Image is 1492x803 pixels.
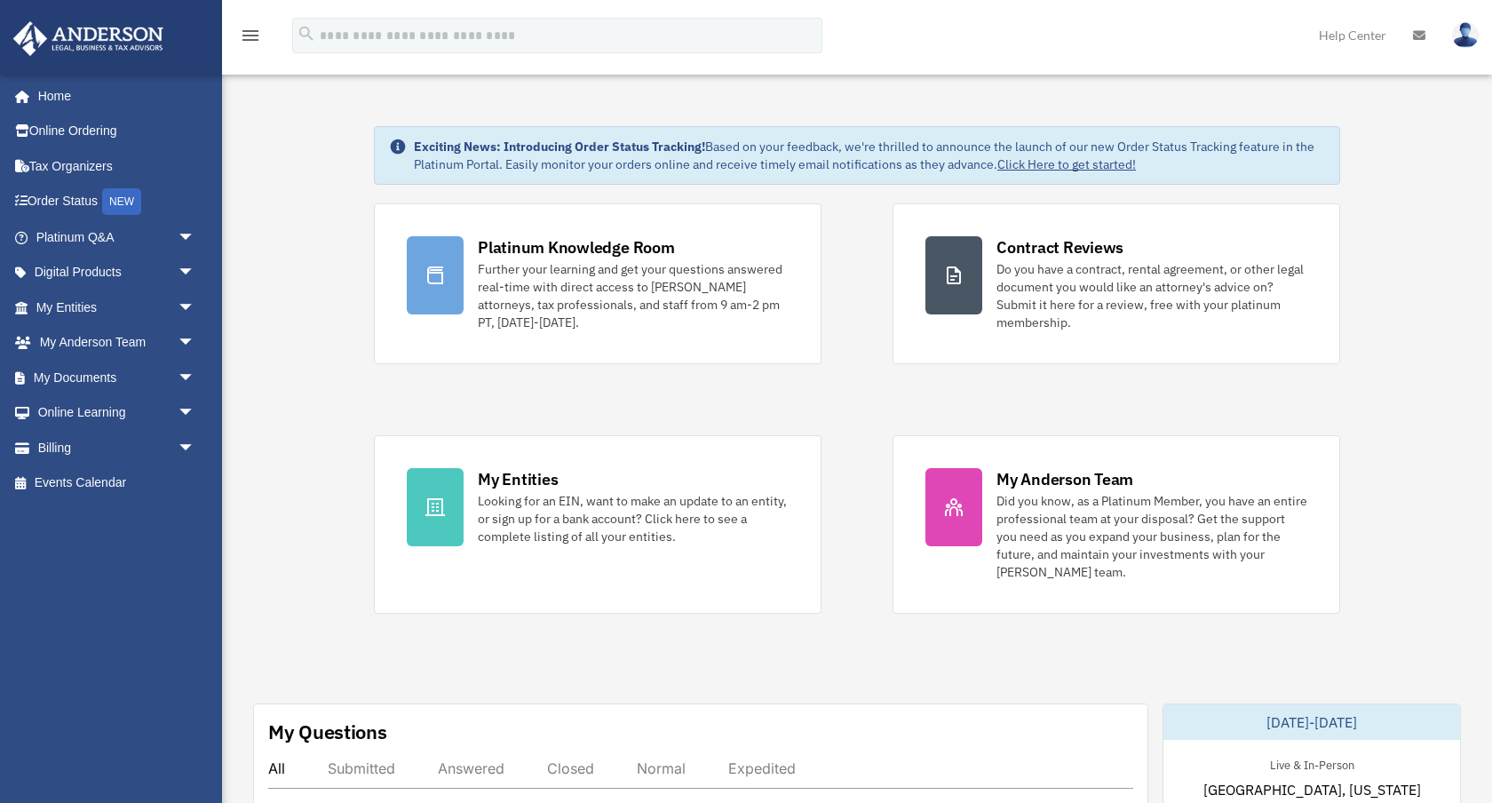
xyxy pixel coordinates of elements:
a: Online Learningarrow_drop_down [12,395,222,431]
a: Contract Reviews Do you have a contract, rental agreement, or other legal document you would like... [893,203,1340,364]
span: arrow_drop_down [178,255,213,291]
div: Platinum Knowledge Room [478,236,675,258]
a: My Entitiesarrow_drop_down [12,290,222,325]
span: arrow_drop_down [178,395,213,432]
a: My Documentsarrow_drop_down [12,360,222,395]
div: Normal [637,759,686,777]
strong: Exciting News: Introducing Order Status Tracking! [414,139,705,155]
div: Answered [438,759,504,777]
a: Online Ordering [12,114,222,149]
div: My Questions [268,719,387,745]
div: [DATE]-[DATE] [1163,704,1460,740]
div: NEW [102,188,141,215]
div: Looking for an EIN, want to make an update to an entity, or sign up for a bank account? Click her... [478,492,789,545]
div: Do you have a contract, rental agreement, or other legal document you would like an attorney's ad... [996,260,1307,331]
a: Tax Organizers [12,148,222,184]
div: Closed [547,759,594,777]
a: menu [240,31,261,46]
div: My Anderson Team [996,468,1133,490]
span: arrow_drop_down [178,290,213,326]
img: Anderson Advisors Platinum Portal [8,21,169,56]
div: Submitted [328,759,395,777]
div: Based on your feedback, we're thrilled to announce the launch of our new Order Status Tracking fe... [414,138,1325,173]
i: menu [240,25,261,46]
img: User Pic [1452,22,1479,48]
span: arrow_drop_down [178,325,213,362]
div: My Entities [478,468,558,490]
i: search [297,24,316,44]
a: Click Here to get started! [997,156,1136,172]
div: Live & In-Person [1256,754,1369,773]
a: Order StatusNEW [12,184,222,220]
div: All [268,759,285,777]
a: Home [12,78,213,114]
div: Expedited [728,759,796,777]
a: My Entities Looking for an EIN, want to make an update to an entity, or sign up for a bank accoun... [374,435,821,614]
a: Billingarrow_drop_down [12,430,222,465]
span: [GEOGRAPHIC_DATA], [US_STATE] [1203,779,1421,800]
span: arrow_drop_down [178,360,213,396]
a: Digital Productsarrow_drop_down [12,255,222,290]
a: My Anderson Teamarrow_drop_down [12,325,222,361]
span: arrow_drop_down [178,219,213,256]
a: Platinum Q&Aarrow_drop_down [12,219,222,255]
a: My Anderson Team Did you know, as a Platinum Member, you have an entire professional team at your... [893,435,1340,614]
a: Events Calendar [12,465,222,501]
div: Further your learning and get your questions answered real-time with direct access to [PERSON_NAM... [478,260,789,331]
div: Contract Reviews [996,236,1123,258]
div: Did you know, as a Platinum Member, you have an entire professional team at your disposal? Get th... [996,492,1307,581]
a: Platinum Knowledge Room Further your learning and get your questions answered real-time with dire... [374,203,821,364]
span: arrow_drop_down [178,430,213,466]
